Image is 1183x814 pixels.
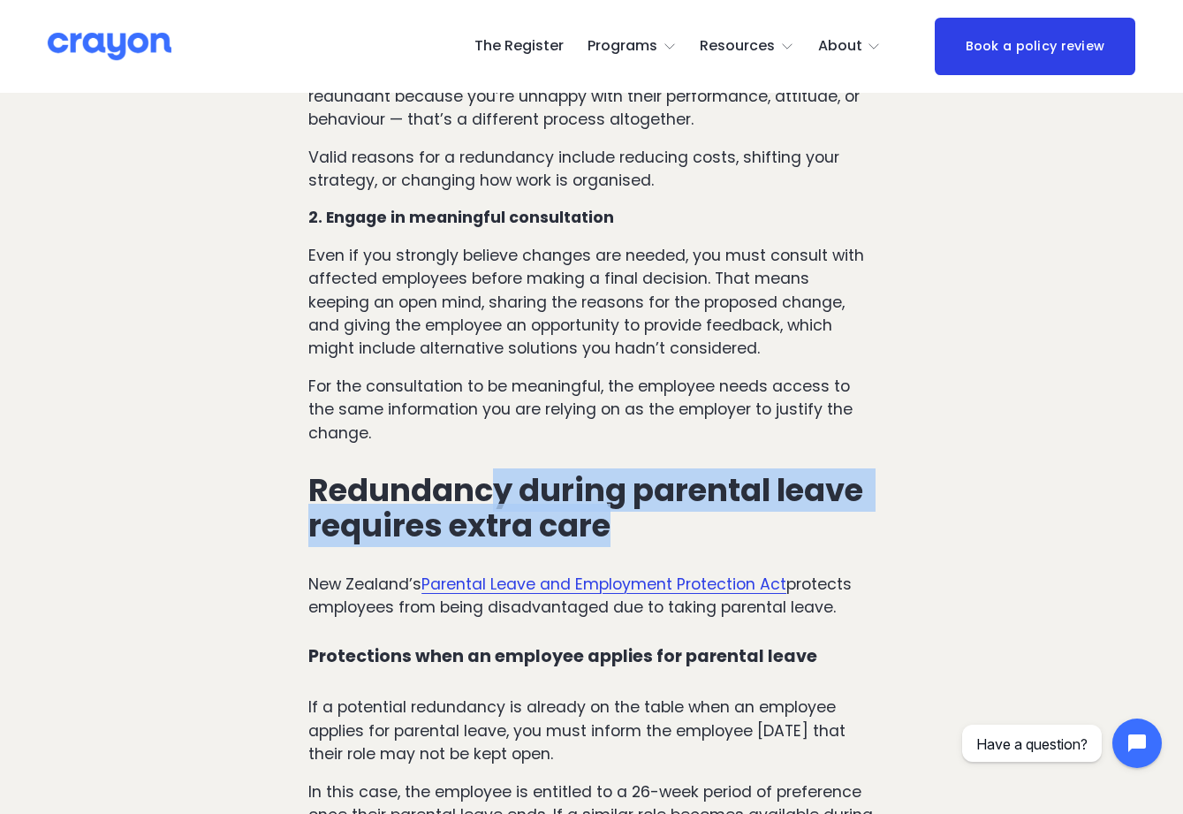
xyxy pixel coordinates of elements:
[935,18,1136,75] a: Book a policy review
[308,473,875,544] h3: Redundancy during parental leave requires extra care
[308,146,875,193] p: Valid reasons for a redundancy include reducing costs, shifting your strategy, or changing how wo...
[588,34,657,59] span: Programs
[308,244,875,361] p: Even if you strongly believe changes are needed, you must consult with affected employees before ...
[308,207,614,228] strong: 2. Engage in meaningful consultation
[474,33,564,61] a: The Register
[308,61,875,131] p: Redundancy is about the role, not the person. You can’t make someone redundant because you’re unh...
[700,34,775,59] span: Resources
[48,31,171,62] img: Crayon
[700,33,794,61] a: folder dropdown
[308,573,875,620] p: New Zealand’s protects employees from being disadvantaged due to taking parental leave.
[588,33,677,61] a: folder dropdown
[308,375,875,445] p: For the consultation to be meaningful, the employee needs access to the same information you are ...
[308,696,875,765] p: If a potential redundancy is already on the table when an employee applies for parental leave, yo...
[818,33,882,61] a: folder dropdown
[421,574,786,595] a: Parental Leave and Employment Protection Act
[818,34,862,59] span: About
[308,647,875,667] h4: Protections when an employee applies for parental leave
